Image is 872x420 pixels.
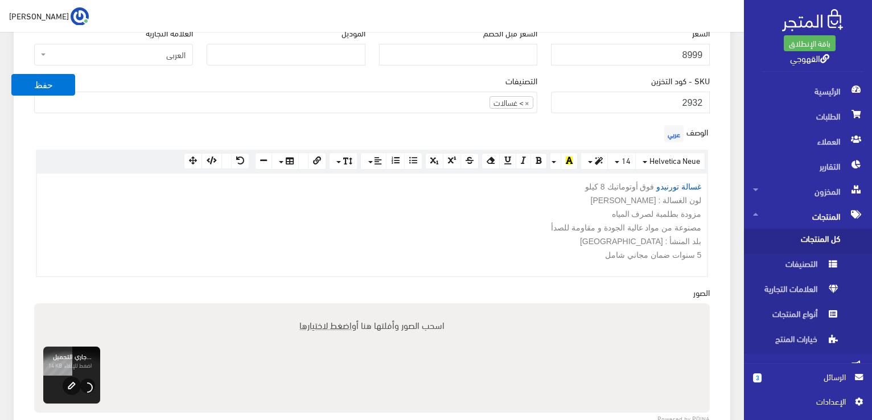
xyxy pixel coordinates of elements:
[9,9,69,23] span: [PERSON_NAME]
[551,223,701,232] span: مصنوعة من مواد عالية الجودة و مقاومة للصدأ
[342,27,365,39] label: الموديل
[753,179,863,204] span: المخزون
[580,237,701,246] span: بلد المنشأ : [GEOGRAPHIC_DATA]
[744,179,872,204] a: المخزون
[744,279,872,304] a: العلامات التجارية
[744,304,872,329] a: أنواع المنتجات
[525,97,529,108] span: ×
[591,196,702,205] span: لون الغسالة : [PERSON_NAME]
[71,7,89,26] img: ...
[753,370,863,395] a: 3 الرسائل
[753,279,840,304] span: العلامات التجارية
[753,129,863,154] span: العملاء
[622,153,631,167] span: 14
[753,395,863,413] a: اﻹعدادات
[771,370,846,383] span: الرسائل
[753,304,840,329] span: أنواع المنتجات
[146,27,193,39] label: العلامة التجارية
[295,314,449,336] label: اسحب الصور وأفلتها هنا أو
[14,342,57,385] iframe: Drift Widget Chat Controller
[692,27,710,39] label: السعر
[490,96,533,109] li: > غسالات
[693,286,710,299] label: الصور
[744,329,872,354] a: خيارات المنتج
[34,44,193,65] span: العربي
[744,79,872,104] a: الرئيسية
[753,229,840,254] span: كل المنتجات
[753,154,863,179] span: التقارير
[744,229,872,254] a: كل المنتجات
[656,182,701,191] a: غسالة تورنيدو
[661,122,708,145] label: الوصف
[753,204,863,229] span: المنتجات
[299,316,352,333] span: اضغط لاختيارها
[651,75,710,87] label: SKU - كود التخزين
[649,153,700,167] span: Helvetica Neue
[505,75,537,87] label: التصنيفات
[753,254,840,279] span: التصنيفات
[753,354,863,379] span: التسويق
[744,129,872,154] a: العملاء
[753,373,762,382] span: 3
[753,79,863,104] span: الرئيسية
[784,35,836,51] a: باقة الإنطلاق
[790,50,829,66] a: القهوجي
[9,7,89,25] a: ... [PERSON_NAME]
[762,395,845,407] span: اﻹعدادات
[48,49,186,60] span: العربي
[585,182,656,191] span: فوق أوتوماتيك 8 كيلو
[483,27,537,39] label: السعر قبل الخصم
[744,204,872,229] a: المنتجات
[607,153,636,170] button: 14
[753,329,840,354] span: خيارات المنتج
[664,125,684,142] span: عربي
[753,104,863,129] span: الطلبات
[635,153,705,170] button: Helvetica Neue
[744,254,872,279] a: التصنيفات
[782,9,843,31] img: .
[11,74,75,96] button: حفظ
[605,250,701,260] span: 5 سنوات ضمان مجاني شامل
[612,209,702,219] span: مزودة بطلمبة لصرف المياه
[744,154,872,179] a: التقارير
[744,104,872,129] a: الطلبات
